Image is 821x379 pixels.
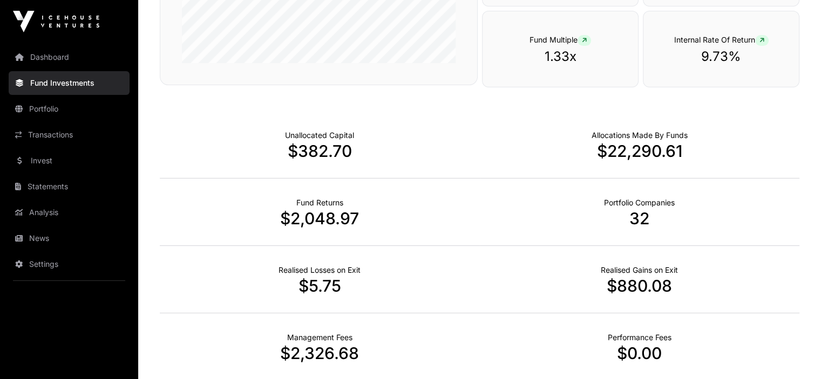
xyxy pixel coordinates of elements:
[480,276,800,295] p: $880.08
[160,343,480,363] p: $2,326.68
[480,141,800,161] p: $22,290.61
[767,327,821,379] iframe: Chat Widget
[592,130,688,141] p: Capital Deployed Into Companies
[13,11,99,32] img: Icehouse Ventures Logo
[480,209,800,228] p: 32
[480,343,800,363] p: $0.00
[608,332,671,343] p: Fund Performance Fees (Carry) incurred to date
[9,201,130,224] a: Analysis
[604,197,675,208] p: Number of Companies Deployed Into
[296,197,343,208] p: Realised Returns from Funds
[504,48,616,65] p: 1.33x
[9,97,130,121] a: Portfolio
[674,35,769,44] span: Internal Rate Of Return
[9,123,130,147] a: Transactions
[665,48,777,65] p: 9.73%
[279,265,361,275] p: Net Realised on Negative Exits
[530,35,591,44] span: Fund Multiple
[287,332,352,343] p: Fund Management Fees incurred to date
[9,175,130,198] a: Statements
[9,149,130,173] a: Invest
[9,252,130,276] a: Settings
[160,276,480,295] p: $5.75
[285,130,354,141] p: Cash not yet allocated
[9,71,130,95] a: Fund Investments
[160,141,480,161] p: $382.70
[160,209,480,228] p: $2,048.97
[9,45,130,69] a: Dashboard
[601,265,678,275] p: Net Realised on Positive Exits
[9,226,130,250] a: News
